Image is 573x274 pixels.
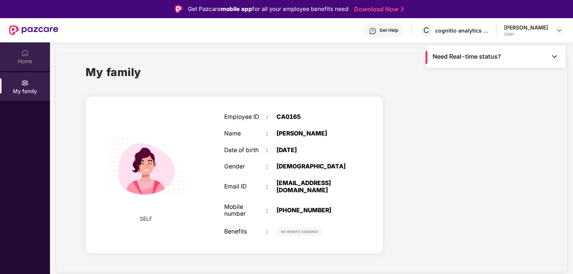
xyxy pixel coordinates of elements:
img: svg+xml;base64,PHN2ZyB3aWR0aD0iMjAiIGhlaWdodD0iMjAiIHZpZXdCb3g9IjAgMCAyMCAyMCIgZmlsbD0ibm9uZSIgeG... [21,79,29,87]
a: Download Now [354,5,401,13]
div: Get Pazcare for all your employee benefits need [188,5,348,14]
img: Logo [175,5,183,13]
img: Stroke [401,5,404,13]
div: [DEMOGRAPHIC_DATA] [276,163,350,170]
div: Name [224,130,266,137]
img: svg+xml;base64,PHN2ZyB4bWxucz0iaHR0cDovL3d3dy53My5vcmcvMjAwMC9zdmciIHdpZHRoPSIxMjIiIGhlaWdodD0iMj... [276,227,323,236]
span: C [423,26,429,35]
img: svg+xml;base64,PHN2ZyBpZD0iSG9tZSIgeG1sbnM9Imh0dHA6Ly93d3cudzMub3JnLzIwMDAvc3ZnIiB3aWR0aD0iMjAiIG... [21,49,29,57]
div: CA0165 [276,114,350,121]
div: Employee ID [224,114,266,121]
strong: mobile app [221,5,252,12]
div: : [266,147,277,154]
div: [DATE] [276,147,350,154]
div: Email ID [224,183,266,190]
div: Gender [224,163,266,170]
div: : [266,228,277,235]
img: New Pazcare Logo [9,25,58,35]
div: : [266,207,277,214]
div: Date of birth [224,147,266,154]
div: [PHONE_NUMBER] [276,207,350,214]
div: : [266,114,277,121]
div: Mobile number [224,204,266,218]
img: svg+xml;base64,PHN2ZyB4bWxucz0iaHR0cDovL3d3dy53My5vcmcvMjAwMC9zdmciIHdpZHRoPSIyMjQiIGhlaWdodD0iMT... [98,119,194,215]
span: Need Real-time status? [432,53,501,61]
div: [PERSON_NAME] [504,24,548,31]
div: Benefits [224,228,266,235]
div: : [266,183,277,190]
span: SELF [140,215,152,223]
div: User [504,31,548,37]
div: [EMAIL_ADDRESS][DOMAIN_NAME] [276,180,350,194]
div: : [266,130,277,137]
h1: My family [86,64,141,81]
div: Get Help [379,27,398,33]
img: svg+xml;base64,PHN2ZyBpZD0iRHJvcGRvd24tMzJ4MzIiIHhtbG5zPSJodHRwOi8vd3d3LnczLm9yZy8yMDAwL3N2ZyIgd2... [556,27,562,33]
img: Toggle Icon [551,53,558,60]
div: cognitio analytics india private limited [435,27,488,34]
div: : [266,163,277,170]
div: [PERSON_NAME] [276,130,350,137]
img: svg+xml;base64,PHN2ZyBpZD0iSGVscC0zMngzMiIgeG1sbnM9Imh0dHA6Ly93d3cudzMub3JnLzIwMDAvc3ZnIiB3aWR0aD... [369,27,376,35]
